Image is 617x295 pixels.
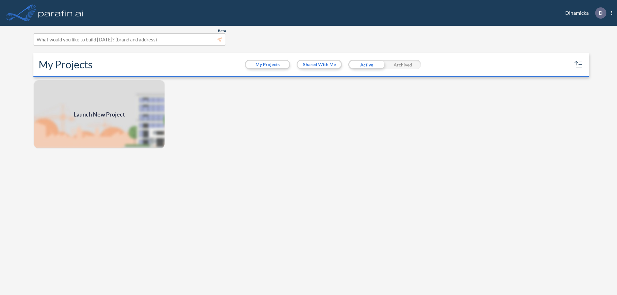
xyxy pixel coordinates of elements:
[385,60,421,69] div: Archived
[33,80,165,149] img: add
[556,7,612,19] div: Dinamicka
[33,80,165,149] a: Launch New Project
[37,6,85,19] img: logo
[74,110,125,119] span: Launch New Project
[39,58,93,71] h2: My Projects
[246,61,289,68] button: My Projects
[599,10,603,16] p: D
[218,28,226,33] span: Beta
[348,60,385,69] div: Active
[298,61,341,68] button: Shared With Me
[573,59,584,70] button: sort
